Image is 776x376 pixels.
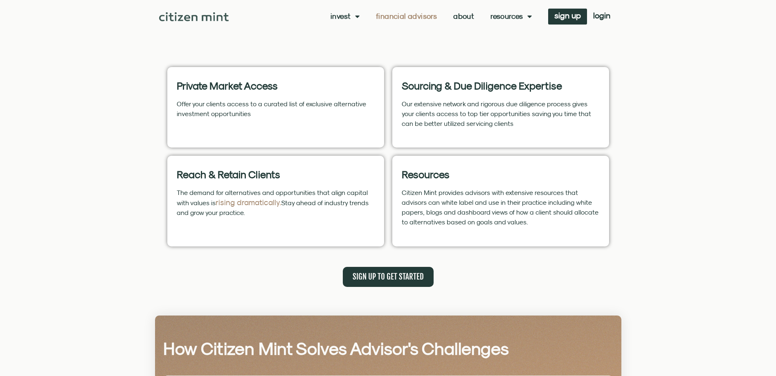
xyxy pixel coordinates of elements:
span: rising dramatically [216,198,279,207]
img: Citizen Mint [159,12,229,21]
h2: Reach & Retain Clients [177,169,375,179]
p: The demand for alternatives and opportunities that align capital with values is Stay ahead of ind... [177,188,375,217]
a: About [453,12,474,20]
a: Financial Advisors [376,12,437,20]
h2: Resources [402,169,600,179]
h2: How Citizen Mint Solves Advisor's Challenges [163,340,613,357]
span: SIGN UP TO GET STARTED [353,272,424,282]
a: Invest [331,12,360,20]
h2: Private Market Access [177,81,375,91]
a: sign up [548,9,587,25]
nav: Menu [331,12,532,20]
a: SIGN UP TO GET STARTED [343,267,434,287]
span: sign up [554,13,581,18]
a: rising dramatically. [216,198,281,207]
p: Citizen Mint provides advisors with extensive resources that advisors can white label and use in ... [402,188,600,227]
h2: Sourcing & Due Diligence Expertise [402,81,600,91]
span: login [593,13,610,18]
p: Offer your clients access to a curated list of exclusive alternative investment opportunities [177,99,375,119]
a: login [587,9,616,25]
p: Our extensive network and rigorous due diligence process gives your clients access to top tier op... [402,99,600,128]
a: Resources [490,12,532,20]
h2: Benefits to Advisors [167,16,422,34]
